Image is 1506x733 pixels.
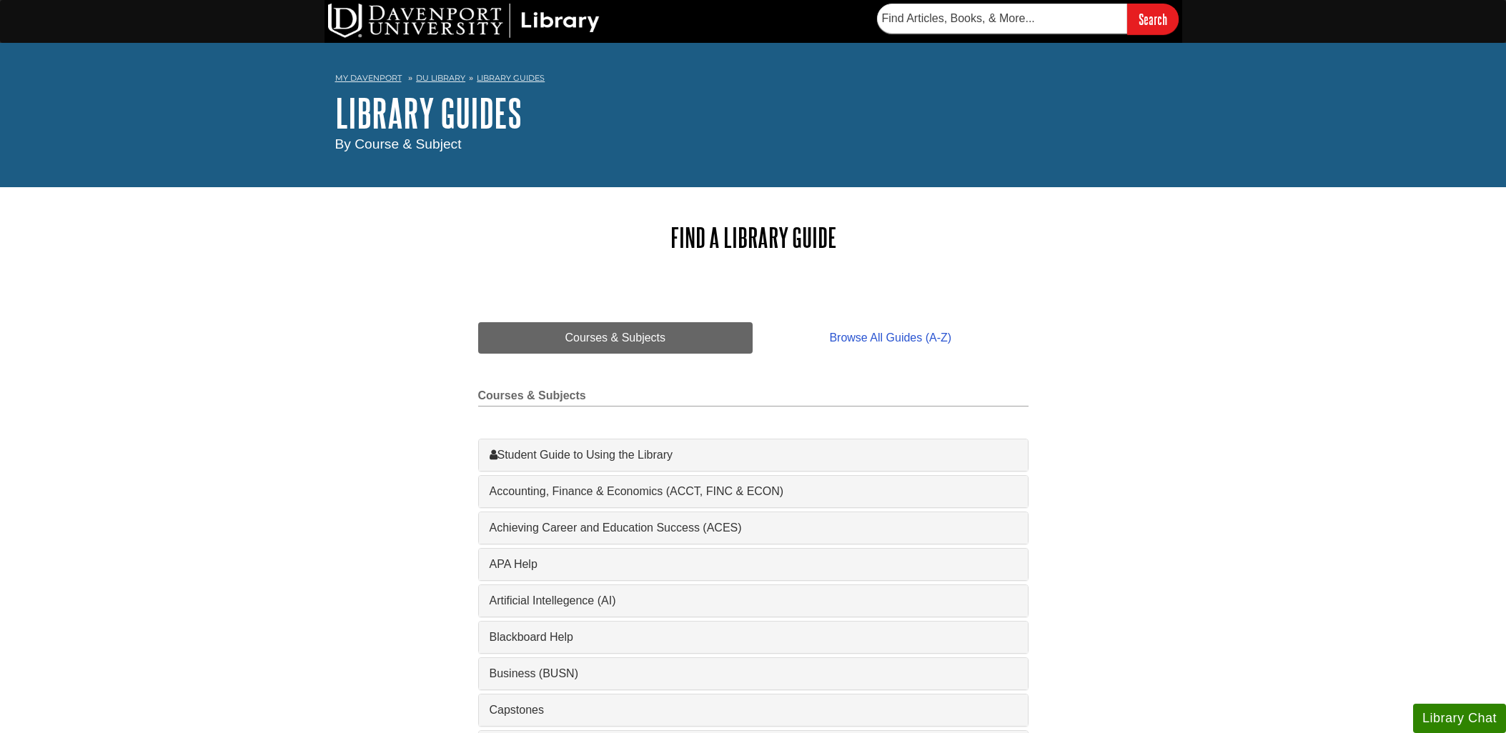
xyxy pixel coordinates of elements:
[478,322,753,354] a: Courses & Subjects
[478,223,1029,252] h2: Find a Library Guide
[477,73,545,83] a: Library Guides
[1413,704,1506,733] button: Library Chat
[490,629,1017,646] a: Blackboard Help
[490,519,1017,537] a: Achieving Career and Education Success (ACES)
[877,4,1127,34] input: Find Articles, Books, & More...
[490,665,1017,682] a: Business (BUSN)
[335,91,1171,134] h1: Library Guides
[328,4,600,38] img: DU Library
[335,69,1171,91] nav: breadcrumb
[490,592,1017,609] a: Artificial Intellegence (AI)
[335,134,1171,155] div: By Course & Subject
[490,556,1017,573] a: APA Help
[490,483,1017,500] a: Accounting, Finance & Economics (ACCT, FINC & ECON)
[490,702,1017,719] a: Capstones
[335,72,402,84] a: My Davenport
[753,322,1028,354] a: Browse All Guides (A-Z)
[1127,4,1179,34] input: Search
[478,389,1029,407] h2: Courses & Subjects
[877,4,1179,34] form: Searches DU Library's articles, books, and more
[490,447,1017,464] a: Student Guide to Using the Library
[416,73,465,83] a: DU Library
